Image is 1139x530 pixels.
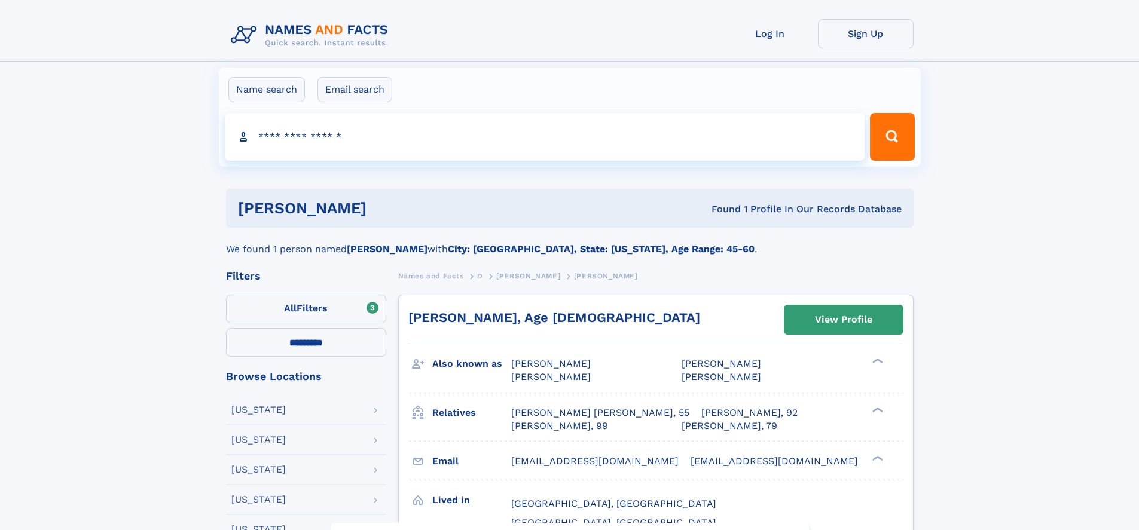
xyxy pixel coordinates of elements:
[226,228,914,256] div: We found 1 person named with .
[511,498,716,509] span: [GEOGRAPHIC_DATA], [GEOGRAPHIC_DATA]
[231,405,286,415] div: [US_STATE]
[231,465,286,474] div: [US_STATE]
[691,455,858,467] span: [EMAIL_ADDRESS][DOMAIN_NAME]
[226,295,386,323] label: Filters
[511,455,679,467] span: [EMAIL_ADDRESS][DOMAIN_NAME]
[818,19,914,48] a: Sign Up
[511,371,591,382] span: [PERSON_NAME]
[477,268,483,283] a: D
[784,305,903,334] a: View Profile
[701,406,798,419] a: [PERSON_NAME], 92
[432,451,511,471] h3: Email
[511,517,716,528] span: [GEOGRAPHIC_DATA], [GEOGRAPHIC_DATA]
[496,272,560,280] span: [PERSON_NAME]
[574,272,638,280] span: [PERSON_NAME]
[869,357,884,365] div: ❯
[815,306,872,333] div: View Profile
[682,371,761,382] span: [PERSON_NAME]
[225,113,865,161] input: search input
[432,490,511,510] h3: Lived in
[682,358,761,369] span: [PERSON_NAME]
[496,268,560,283] a: [PERSON_NAME]
[398,268,464,283] a: Names and Facts
[682,419,777,433] a: [PERSON_NAME], 79
[226,19,398,51] img: Logo Names and Facts
[511,358,591,369] span: [PERSON_NAME]
[231,435,286,445] div: [US_STATE]
[511,419,608,433] a: [PERSON_NAME], 99
[226,271,386,281] div: Filters
[511,406,689,419] a: [PERSON_NAME] [PERSON_NAME], 55
[238,201,539,216] h1: [PERSON_NAME]
[317,77,392,102] label: Email search
[408,310,700,325] a: [PERSON_NAME], Age [DEMOGRAPHIC_DATA]
[231,495,286,504] div: [US_STATE]
[722,19,818,48] a: Log In
[432,354,511,374] h3: Also known as
[869,406,884,413] div: ❯
[432,403,511,423] h3: Relatives
[477,272,483,280] span: D
[870,113,914,161] button: Search Button
[226,371,386,382] div: Browse Locations
[539,203,902,216] div: Found 1 Profile In Our Records Database
[228,77,305,102] label: Name search
[869,454,884,462] div: ❯
[347,243,427,255] b: [PERSON_NAME]
[284,302,297,314] span: All
[448,243,755,255] b: City: [GEOGRAPHIC_DATA], State: [US_STATE], Age Range: 45-60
